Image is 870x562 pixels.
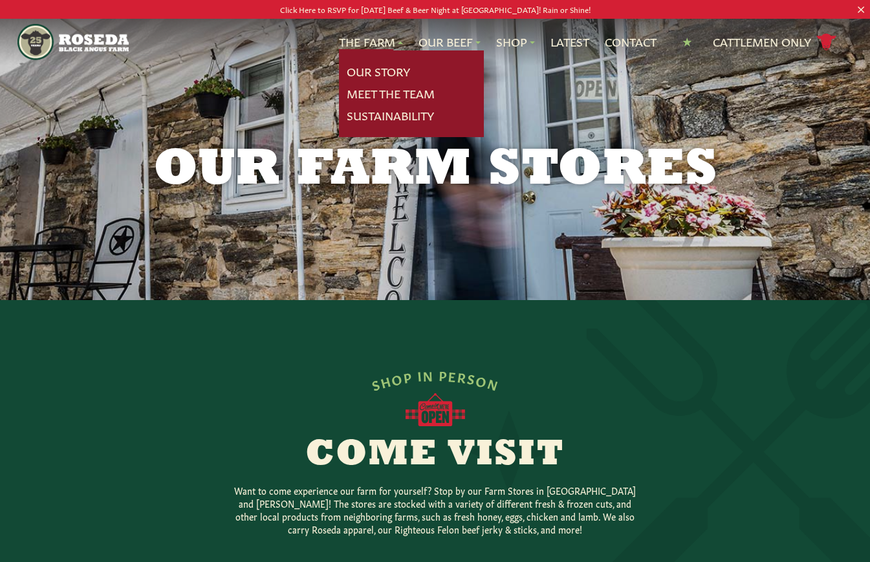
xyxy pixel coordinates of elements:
h1: Our Farm Stores [104,145,767,197]
span: H [378,373,393,389]
p: Click Here to RSVP for [DATE] Beef & Beer Night at [GEOGRAPHIC_DATA]! Rain or Shine! [43,3,827,16]
img: https://roseda.com/wp-content/uploads/2021/05/roseda-25-header.png [17,24,129,60]
a: Meet The Team [347,85,435,102]
span: N [422,367,434,382]
p: Want to come experience our farm for yourself? Stop by our Farm Stores in [GEOGRAPHIC_DATA] and [... [228,484,642,535]
nav: Main Navigation [17,19,853,65]
a: The Farm [339,34,403,50]
span: S [369,376,382,392]
span: N [486,375,501,392]
a: Our Beef [419,34,481,50]
span: I [416,368,422,383]
a: Latest [550,34,589,50]
span: S [466,371,477,386]
span: R [456,369,468,384]
span: O [474,372,489,389]
a: Our Story [347,63,410,80]
a: Sustainability [347,107,434,124]
a: Shop [496,34,535,50]
span: P [402,369,413,384]
span: P [438,367,448,382]
h2: Come Visit [187,437,684,473]
a: Cattlemen Only [713,31,837,54]
div: SHOP IN PERSON [369,367,501,393]
span: O [389,370,404,386]
span: E [448,368,458,383]
a: Contact [605,34,657,50]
